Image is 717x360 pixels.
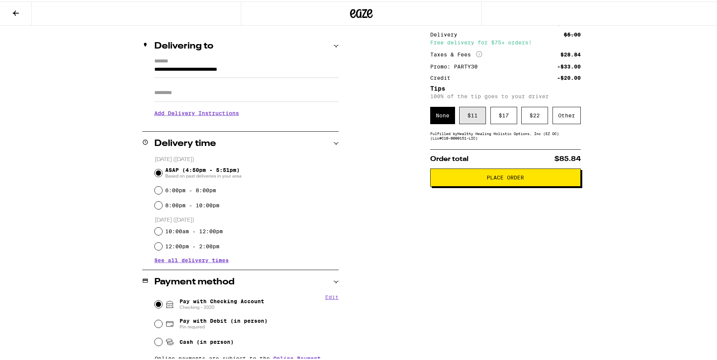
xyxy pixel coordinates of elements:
div: Delivery [430,30,463,36]
span: $85.84 [554,154,581,161]
h3: Add Delivery Instructions [154,103,339,120]
label: 10:00am - 12:00pm [165,227,223,233]
label: 8:00pm - 10:00pm [165,201,219,207]
div: -$33.00 [557,62,581,68]
div: $110.00 [557,19,581,24]
h2: Payment method [154,276,234,285]
div: Taxes & Fees [430,50,482,56]
span: Order total [430,154,469,161]
div: Promo: PARTY30 [430,62,483,68]
div: None [430,105,455,123]
h5: Tips [430,84,581,90]
span: Pay with Debit (in person) [180,316,268,322]
div: Fulfilled by Healthy Healing Holistic Options, Inc (EZ OC) (Lic# C10-0000151-LIC ) [430,130,581,139]
span: Checking - 3320 [180,303,264,309]
div: $28.84 [560,50,581,56]
button: Place Order [430,167,581,185]
span: Pay with Checking Account [180,297,264,309]
div: Other [553,105,581,123]
h2: Delivery time [154,138,216,147]
div: $ 22 [521,105,548,123]
p: [DATE] ([DATE]) [155,215,339,222]
button: See all delivery times [154,256,229,261]
div: Free delivery for $75+ orders! [430,38,581,44]
label: 6:00pm - 8:00pm [165,186,216,192]
div: $ 11 [459,105,486,123]
div: $ 17 [490,105,517,123]
span: Place Order [487,173,524,179]
span: Based on past deliveries in your area [165,172,242,178]
div: $5.00 [564,30,581,36]
p: [DATE] ([DATE]) [155,155,339,162]
label: 12:00pm - 2:00pm [165,242,219,248]
span: Hi. Need any help? [5,5,54,11]
p: We'll contact you at [PHONE_NUMBER] when we arrive [154,120,339,126]
span: ASAP (4:50pm - 5:51pm) [165,166,242,178]
div: -$20.00 [557,74,581,79]
div: Subtotal [430,19,463,24]
span: Cash (in person) [180,337,234,343]
button: Edit [325,293,339,299]
h2: Delivering to [154,40,213,49]
span: Pin required [180,322,268,328]
p: 100% of the tip goes to your driver [430,92,581,98]
div: Credit [430,74,456,79]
